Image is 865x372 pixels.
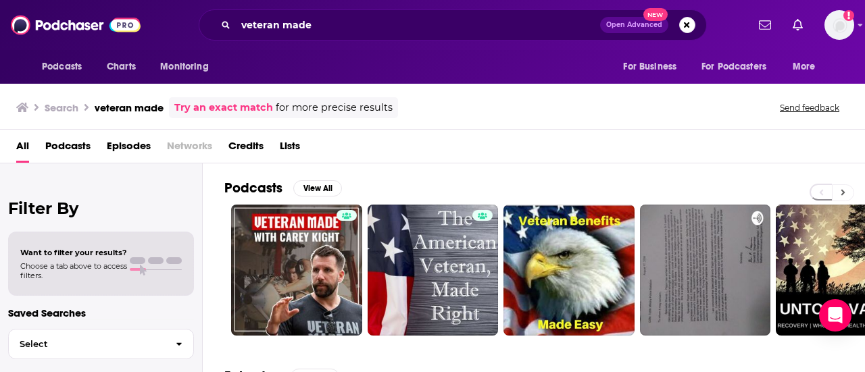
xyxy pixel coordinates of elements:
p: Saved Searches [8,307,194,319]
span: Monitoring [160,57,208,76]
a: Lists [280,135,300,163]
h2: Podcasts [224,180,282,196]
svg: Add a profile image [843,10,854,21]
a: Try an exact match [174,100,273,115]
a: Podcasts [45,135,91,163]
h2: Filter By [8,198,194,218]
span: New [643,8,668,21]
button: open menu [783,54,833,80]
span: Podcasts [42,57,82,76]
img: Podchaser - Follow, Share and Rate Podcasts [11,12,141,38]
span: Want to filter your results? [20,248,127,257]
h3: veteran made [95,101,164,114]
button: View All [293,180,342,196]
h3: Search [45,101,78,114]
button: Show profile menu [824,10,854,40]
button: open menu [614,54,693,80]
a: Show notifications dropdown [787,14,808,36]
button: Open AdvancedNew [600,17,668,33]
a: Credits [228,135,264,163]
button: open menu [151,54,226,80]
a: Charts [98,54,144,80]
img: User Profile [824,10,854,40]
div: Open Intercom Messenger [819,299,851,331]
button: open menu [32,54,99,80]
a: Episodes [107,135,151,163]
span: Open Advanced [606,22,662,28]
span: For Podcasters [701,57,766,76]
span: for more precise results [276,100,393,115]
a: All [16,135,29,163]
span: For Business [623,57,676,76]
button: Select [8,329,194,359]
button: open menu [693,54,786,80]
input: Search podcasts, credits, & more... [236,14,600,36]
a: Show notifications dropdown [753,14,776,36]
span: Charts [107,57,136,76]
div: Search podcasts, credits, & more... [199,9,707,41]
span: Select [9,340,165,348]
span: Networks [167,135,212,163]
span: More [793,57,816,76]
span: Choose a tab above to access filters. [20,261,127,280]
span: Logged in as AtriaBooks [824,10,854,40]
button: Send feedback [776,102,843,113]
a: PodcastsView All [224,180,342,196]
